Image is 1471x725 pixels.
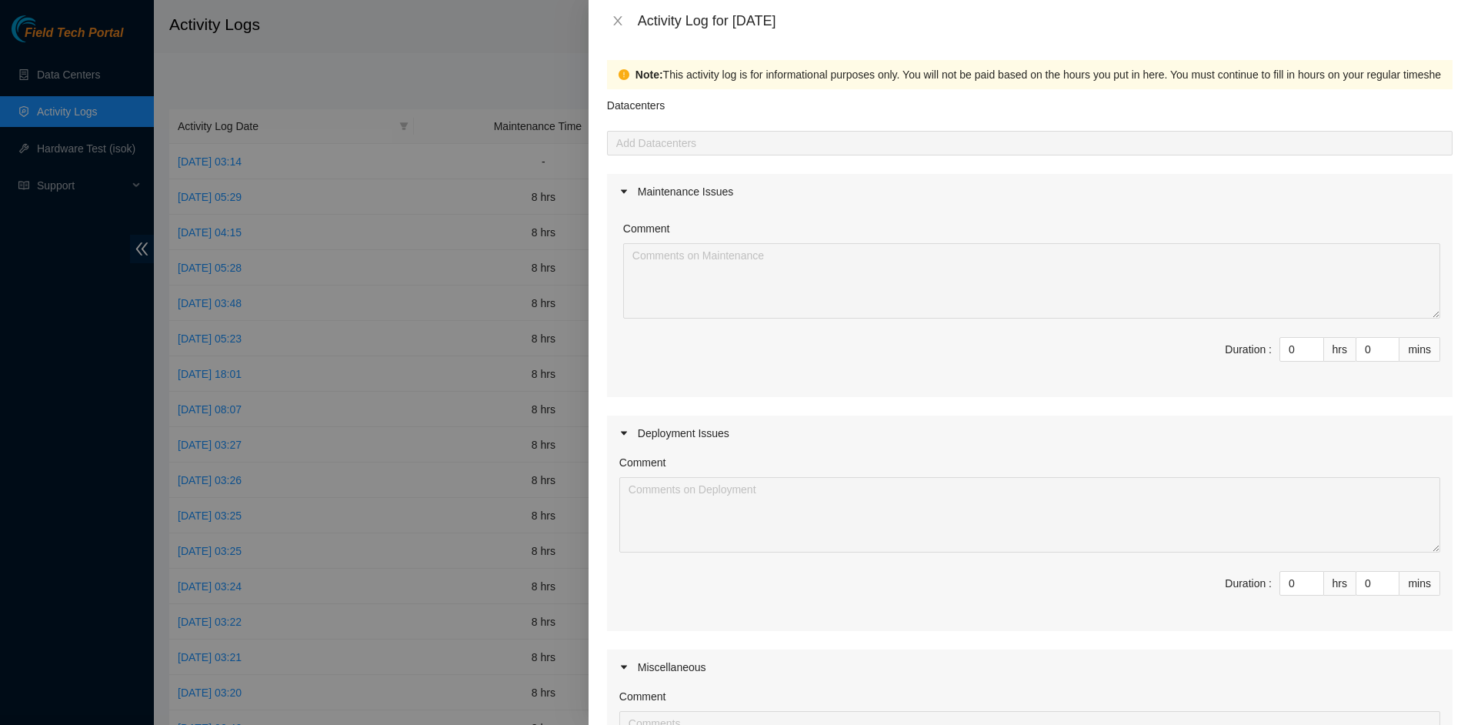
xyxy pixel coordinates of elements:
[607,650,1453,685] div: Miscellaneous
[619,663,629,672] span: caret-right
[623,243,1440,319] textarea: Comment
[619,477,1440,553] textarea: Comment
[619,454,666,471] label: Comment
[607,416,1453,451] div: Deployment Issues
[1225,575,1272,592] div: Duration :
[1399,571,1440,596] div: mins
[607,89,665,114] p: Datacenters
[635,66,663,83] strong: Note:
[607,14,629,28] button: Close
[1225,341,1272,358] div: Duration :
[623,220,670,237] label: Comment
[1324,571,1356,596] div: hrs
[612,15,624,27] span: close
[638,12,1453,29] div: Activity Log for [DATE]
[619,187,629,196] span: caret-right
[619,69,629,80] span: exclamation-circle
[1324,337,1356,362] div: hrs
[1399,337,1440,362] div: mins
[619,429,629,438] span: caret-right
[607,174,1453,209] div: Maintenance Issues
[619,688,666,705] label: Comment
